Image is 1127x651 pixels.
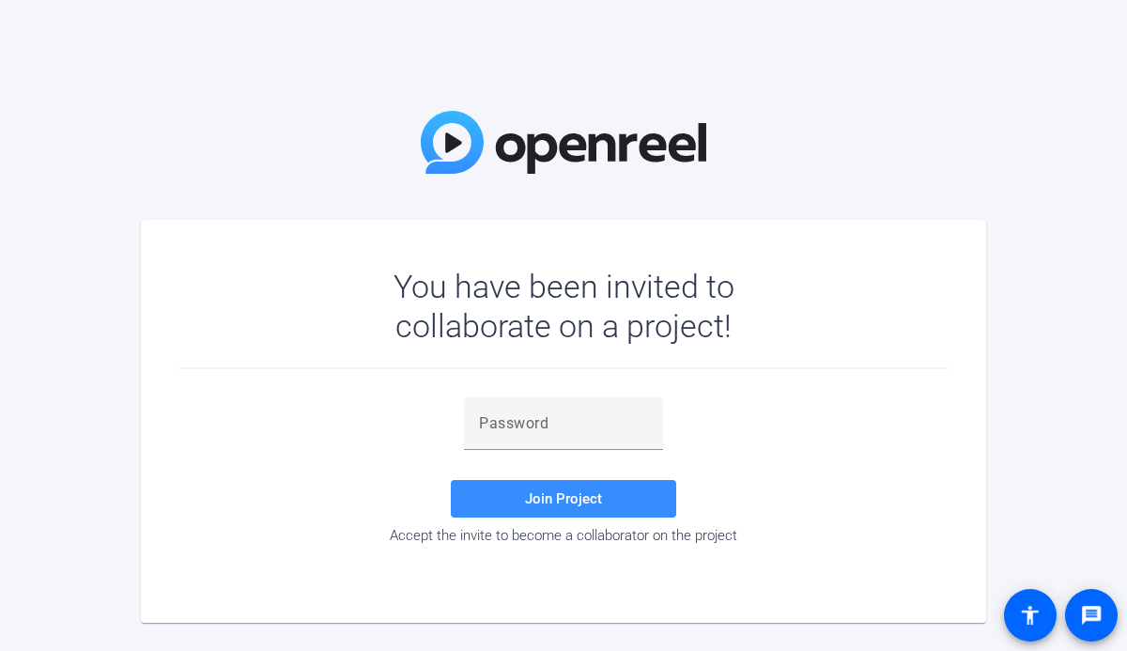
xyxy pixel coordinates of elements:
mat-icon: message [1080,604,1103,627]
div: You have been invited to collaborate on a project! [339,267,789,346]
span: Join Project [525,490,602,507]
div: Accept the invite to become a collaborator on the project [178,527,949,544]
img: OpenReel Logo [421,111,706,174]
button: Join Project [451,480,676,518]
mat-icon: accessibility [1019,604,1042,627]
input: Password [479,412,648,435]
